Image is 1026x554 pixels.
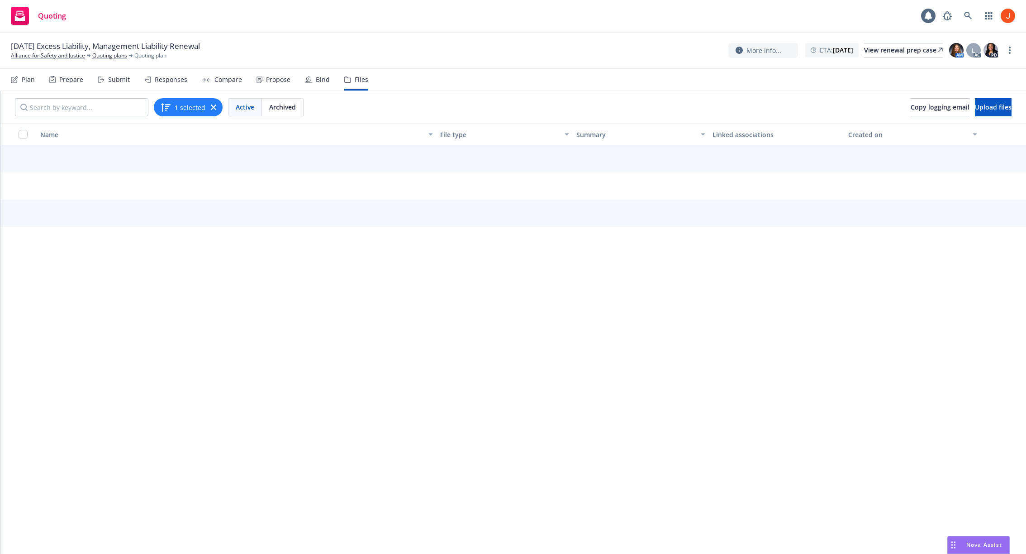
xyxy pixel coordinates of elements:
[864,43,943,57] a: View renewal prep case
[437,124,573,145] button: File type
[108,76,130,83] div: Submit
[573,124,709,145] button: Summary
[966,541,1002,549] span: Nova Assist
[947,536,1010,554] button: Nova Assist
[59,76,83,83] div: Prepare
[983,43,998,57] img: photo
[38,12,66,19] span: Quoting
[820,45,853,55] span: ETA :
[728,43,798,58] button: More info...
[709,124,845,145] button: Linked associations
[316,76,330,83] div: Bind
[40,130,423,139] div: Name
[155,76,187,83] div: Responses
[980,7,998,25] a: Switch app
[440,130,559,139] div: File type
[959,7,977,25] a: Search
[712,130,841,139] div: Linked associations
[911,98,969,116] button: Copy logging email
[911,103,969,111] span: Copy logging email
[37,124,437,145] button: Name
[11,41,200,52] span: [DATE] Excess Liability, Management Liability Renewal
[134,52,166,60] span: Quoting plan
[938,7,956,25] a: Report a Bug
[11,52,85,60] a: Alliance for Safety and Justice
[214,76,242,83] div: Compare
[269,102,296,112] span: Archived
[266,76,290,83] div: Propose
[845,124,981,145] button: Created on
[576,130,695,139] div: Summary
[1001,9,1015,23] img: photo
[19,130,28,139] input: Select all
[1004,45,1015,56] a: more
[975,103,1012,111] span: Upload files
[975,98,1012,116] button: Upload files
[92,52,127,60] a: Quoting plans
[160,102,205,113] button: 1 selected
[949,43,964,57] img: photo
[848,130,967,139] div: Created on
[15,98,148,116] input: Search by keyword...
[22,76,35,83] div: Plan
[972,46,975,55] span: L
[7,3,70,29] a: Quoting
[948,536,959,554] div: Drag to move
[833,46,853,54] strong: [DATE]
[355,76,368,83] div: Files
[236,102,254,112] span: Active
[746,46,781,55] span: More info...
